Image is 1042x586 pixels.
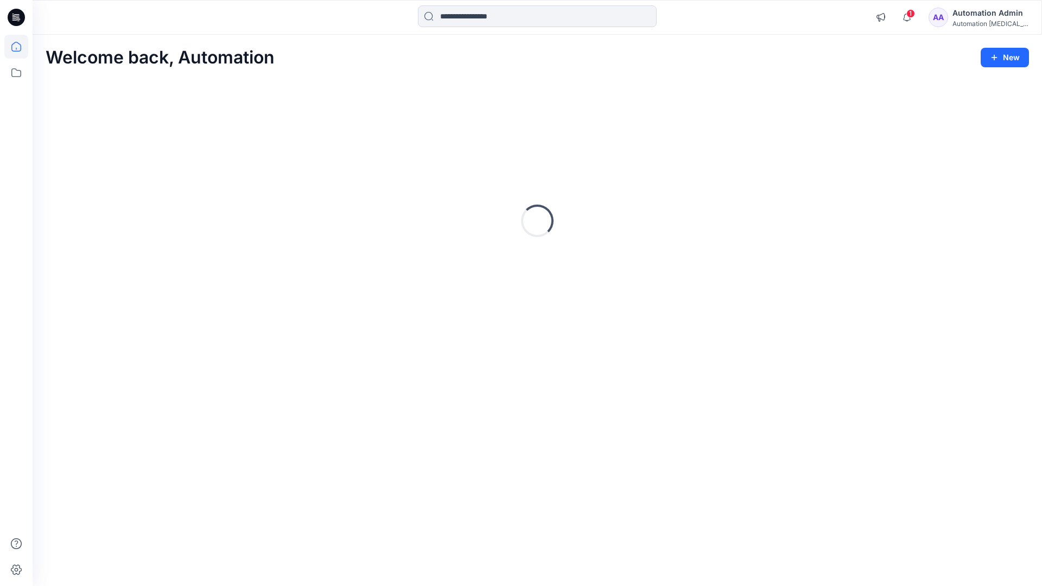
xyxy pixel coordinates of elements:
[981,48,1029,67] button: New
[929,8,948,27] div: AA
[952,20,1028,28] div: Automation [MEDICAL_DATA]...
[952,7,1028,20] div: Automation Admin
[46,48,275,68] h2: Welcome back, Automation
[906,9,915,18] span: 1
